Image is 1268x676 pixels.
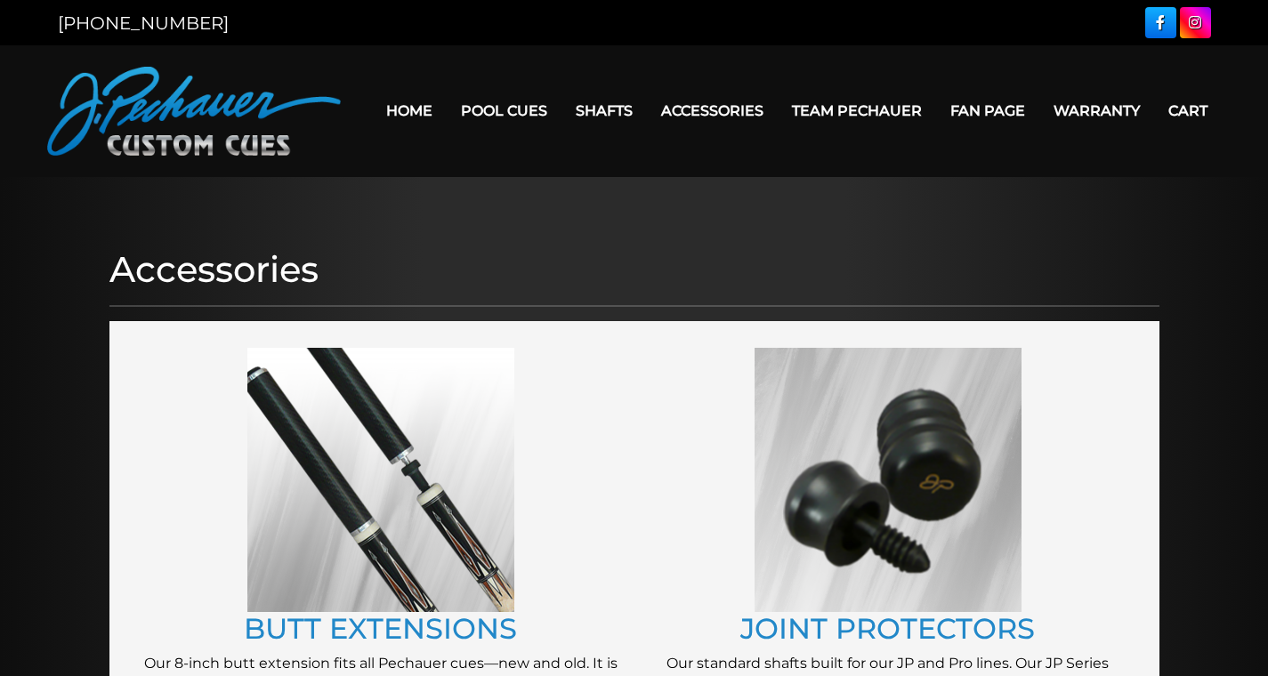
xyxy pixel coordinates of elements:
[109,248,1159,291] h1: Accessories
[1154,88,1222,133] a: Cart
[1039,88,1154,133] a: Warranty
[372,88,447,133] a: Home
[936,88,1039,133] a: Fan Page
[244,611,517,646] a: BUTT EXTENSIONS
[561,88,647,133] a: Shafts
[47,67,341,156] img: Pechauer Custom Cues
[740,611,1035,646] a: JOINT PROTECTORS
[447,88,561,133] a: Pool Cues
[58,12,229,34] a: [PHONE_NUMBER]
[647,88,778,133] a: Accessories
[778,88,936,133] a: Team Pechauer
